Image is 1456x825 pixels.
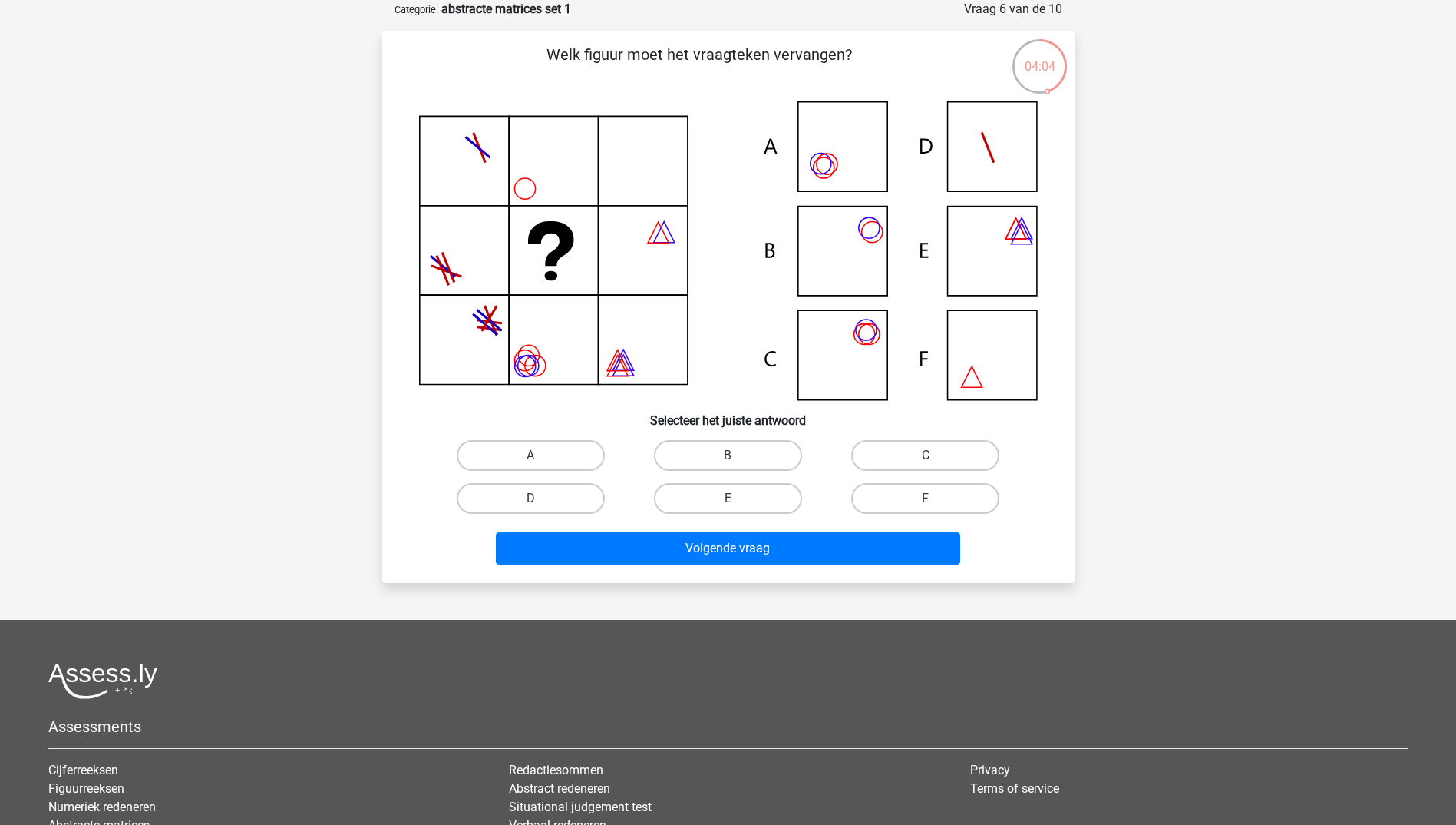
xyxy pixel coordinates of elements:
[1011,38,1068,76] div: 04:04
[48,717,1408,736] h5: Assessments
[970,781,1059,796] a: Terms of service
[457,483,605,514] label: D
[509,781,610,796] a: Abstract redeneren
[48,763,118,777] a: Cijferreeksen
[851,440,999,471] label: C
[851,483,999,514] label: F
[457,440,605,471] label: A
[395,4,438,15] small: Categorie:
[496,532,960,565] button: Volgende vraag
[48,800,156,814] a: Numeriek redeneren
[48,663,157,699] img: Assessly logo
[654,483,802,514] label: E
[48,781,124,796] a: Figuurreeksen
[970,763,1010,777] a: Privacy
[654,440,802,471] label: B
[509,800,652,814] a: Situational judgement test
[407,43,992,89] p: Welk figuur moet het vraagteken vervangen?
[407,401,1050,428] h6: Selecteer het juiste antwoord
[509,763,603,777] a: Redactiesommen
[441,2,571,16] strong: abstracte matrices set 1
